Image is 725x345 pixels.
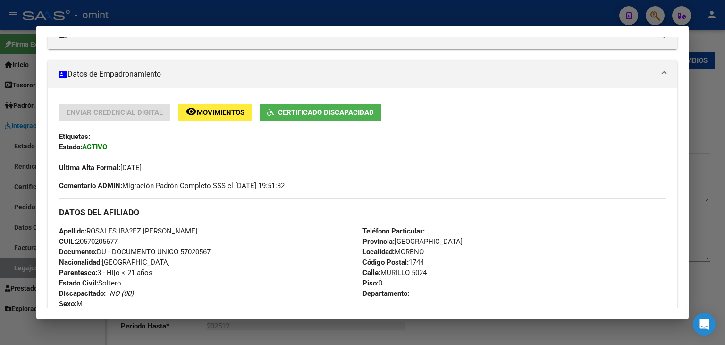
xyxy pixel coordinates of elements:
span: MORENO [362,248,424,256]
strong: Nacionalidad: [59,258,102,267]
span: 20570205677 [59,237,118,246]
mat-panel-title: Datos de Empadronamiento [59,69,655,80]
strong: Etiquetas: [59,132,90,141]
strong: Apellido: [59,227,86,235]
span: [DATE] [59,164,142,172]
span: Soltero [59,279,121,287]
span: Certificado Discapacidad [278,108,374,117]
mat-expansion-panel-header: Datos de Empadronamiento [48,60,677,88]
span: [GEOGRAPHIC_DATA] [59,258,170,267]
strong: Piso: [362,279,379,287]
span: MURILLO 5024 [362,268,427,277]
span: 0 [362,279,382,287]
mat-icon: remove_red_eye [185,106,197,117]
strong: Documento: [59,248,97,256]
span: 1744 [362,258,424,267]
span: Movimientos [197,108,244,117]
i: NO (00) [110,289,134,298]
strong: Última Alta Formal: [59,164,120,172]
strong: Sexo: [59,300,76,308]
strong: CUIL: [59,237,76,246]
strong: Estado Civil: [59,279,98,287]
strong: Comentario ADMIN: [59,181,122,190]
strong: Teléfono Particular: [362,227,425,235]
strong: Parentesco: [59,268,97,277]
strong: Estado: [59,143,82,151]
button: Movimientos [178,103,252,121]
strong: Discapacitado: [59,289,106,298]
strong: Calle: [362,268,380,277]
strong: Código Postal: [362,258,409,267]
button: Enviar Credencial Digital [59,103,170,121]
strong: Departamento: [362,289,409,298]
span: Migración Padrón Completo SSS el [DATE] 19:51:32 [59,181,285,191]
span: DU - DOCUMENTO UNICO 57020567 [59,248,211,256]
h3: DATOS DEL AFILIADO [59,207,666,217]
strong: ACTIVO [82,143,107,151]
button: Certificado Discapacidad [260,103,381,121]
span: Enviar Credencial Digital [67,108,163,117]
span: ROSALES IBA?EZ [PERSON_NAME] [59,227,197,235]
div: Open Intercom Messenger [693,313,716,336]
span: 3 - Hijo < 21 años [59,268,152,277]
span: [GEOGRAPHIC_DATA] [362,237,463,246]
strong: Provincia: [362,237,395,246]
strong: Localidad: [362,248,395,256]
span: M [59,300,83,308]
